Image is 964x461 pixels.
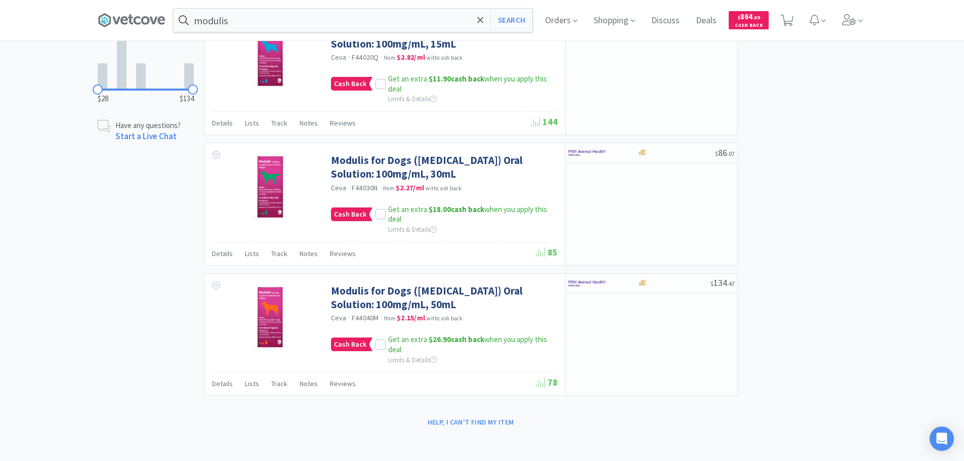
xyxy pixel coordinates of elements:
[300,379,318,388] span: Notes
[331,153,555,181] a: Modulis for Dogs ([MEDICAL_DATA]) Oral Solution: 100mg/mL, 30mL
[271,249,287,258] span: Track
[536,246,558,258] span: 85
[647,16,684,25] a: Discuss
[738,12,760,21] span: 864
[738,14,740,21] span: $
[427,54,463,61] span: with cash back
[692,16,721,25] a: Deals
[348,53,350,62] span: ·
[729,7,769,34] a: $864.89Cash Back
[383,185,394,192] span: from
[429,204,484,214] strong: cash back
[330,118,356,128] span: Reviews
[388,95,437,103] span: Limits & Details
[115,131,177,142] a: Start a Live Chat
[531,116,558,128] span: 144
[388,74,547,94] span: Get an extra when you apply this deal
[384,315,395,322] span: from
[271,379,287,388] span: Track
[348,313,350,322] span: ·
[735,23,763,29] span: Cash Back
[381,53,383,62] span: ·
[388,225,437,234] span: Limits & Details
[331,313,347,322] a: Ceva
[536,376,558,388] span: 78
[710,277,735,288] span: 134
[331,338,369,351] span: Cash Back
[388,356,437,364] span: Limits & Details
[429,334,451,344] span: $26.90
[397,53,425,62] strong: $2.82 / ml
[212,249,233,258] span: Details
[568,145,606,160] img: f6b2451649754179b5b4e0c70c3f7cb0_2.png
[212,379,233,388] span: Details
[727,150,735,157] span: . 07
[568,276,606,291] img: f6b2451649754179b5b4e0c70c3f7cb0_2.png
[396,183,424,192] strong: $2.27 / ml
[381,313,383,322] span: ·
[245,379,259,388] span: Lists
[490,9,532,32] button: Search
[388,204,547,224] span: Get an extra when you apply this deal
[930,427,954,451] div: Open Intercom Messenger
[429,204,451,214] span: $18.00
[715,147,735,158] span: 86
[752,14,760,21] span: . 89
[422,413,520,431] button: Help, I can't find my item
[429,74,484,83] strong: cash back
[115,120,181,131] p: Have any questions?
[253,153,286,219] img: bcf396f369504ebc9568f0f27752e866_638489.png
[98,93,108,105] span: $28
[352,313,379,322] span: F44040M
[212,118,233,128] span: Details
[727,280,735,287] span: . 47
[427,315,463,322] span: with cash back
[429,74,451,83] span: $11.90
[331,208,369,221] span: Cash Back
[380,183,382,192] span: ·
[271,118,287,128] span: Track
[330,379,356,388] span: Reviews
[330,249,356,258] span: Reviews
[715,150,718,157] span: $
[388,334,547,354] span: Get an extra when you apply this deal
[180,93,194,105] span: $134
[348,183,350,192] span: ·
[352,53,379,62] span: F44020Q
[384,54,395,61] span: from
[300,118,318,128] span: Notes
[245,118,259,128] span: Lists
[331,284,555,312] a: Modulis for Dogs ([MEDICAL_DATA]) Oral Solution: 100mg/mL, 50mL
[710,280,714,287] span: $
[397,313,425,322] strong: $2.15 / ml
[331,77,369,90] span: Cash Back
[174,9,532,32] input: Search by item, sku, manufacturer, ingredient, size...
[331,53,347,62] a: Ceva
[429,334,484,344] strong: cash back
[253,284,286,350] img: ddf6b8419d314a5f932174636e0350a6_638821.png
[352,183,378,192] span: F44030N
[245,249,259,258] span: Lists
[300,249,318,258] span: Notes
[253,23,287,89] img: b582db6120ea444c9c4a2dc40e8f1323_639092.png
[426,185,462,192] span: with cash back
[331,183,347,192] a: Ceva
